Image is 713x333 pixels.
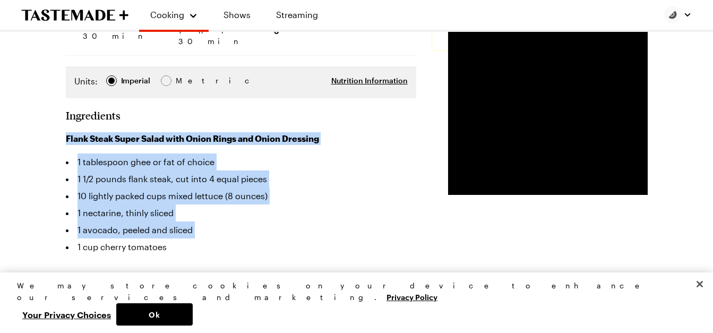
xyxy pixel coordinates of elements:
h2: Ingredients [66,109,121,122]
button: Profile picture [664,6,692,23]
div: Imperial [121,75,150,87]
span: Cooking [150,10,184,20]
button: Cooking [150,4,198,25]
button: Ok [116,303,193,326]
li: 1 avocado, peeled and sliced [66,221,416,238]
a: To Tastemade Home Page [21,9,128,21]
h3: Flank Steak Super Salad with Onion Rings and Onion Dressing [66,132,416,145]
div: Metric [176,75,198,87]
button: Your Privacy Choices [17,303,116,326]
span: Imperial [121,75,151,87]
span: 6 [274,25,279,36]
img: Profile picture [664,6,681,23]
li: 1 nectarine, thinly sliced [66,204,416,221]
li: 10 lightly packed cups mixed lettuce (8 ounces) [66,187,416,204]
li: 1 cup cherry tomatoes [66,238,416,255]
div: We may store cookies on your device to enhance our services and marketing. [17,280,687,303]
div: Imperial Metric [74,75,198,90]
button: Close [688,272,711,296]
a: More information about your privacy, opens in a new tab [386,292,437,302]
span: Metric [176,75,199,87]
li: 1 tablespoon ghee or fat of choice [66,153,416,170]
div: Privacy [17,280,687,326]
label: Units: [74,75,98,88]
button: Nutrition Information [331,75,408,86]
li: 1 1/2 pounds flank steak, cut into 4 equal pieces [66,170,416,187]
